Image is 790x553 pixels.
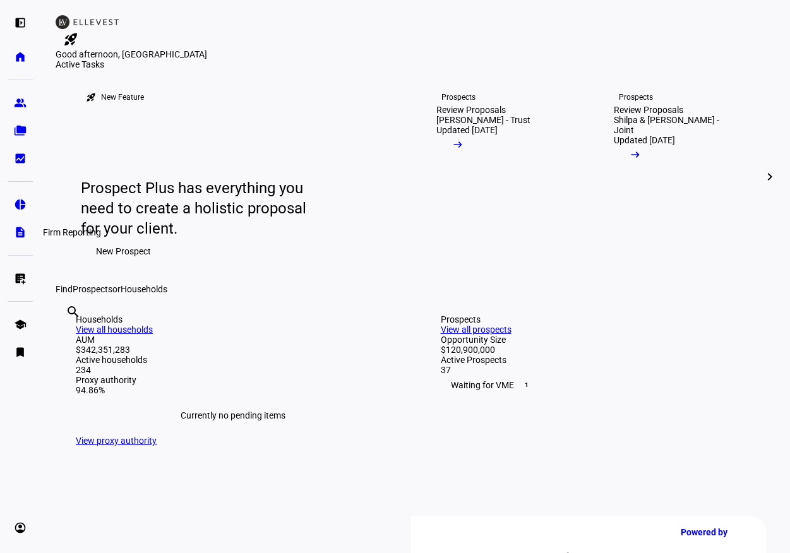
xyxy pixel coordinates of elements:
mat-icon: rocket_launch [63,32,78,47]
span: Households [121,284,167,294]
button: New Prospect [81,239,166,264]
div: Active Tasks [56,59,775,69]
eth-mat-symbol: description [14,226,27,239]
a: View all households [76,324,153,335]
mat-icon: rocket_launch [86,92,96,102]
input: Enter name of prospect or household [66,321,68,336]
a: Powered by [674,520,771,544]
a: ProspectsReview Proposals[PERSON_NAME] - TrustUpdated [DATE] [416,69,584,284]
span: 1 [522,380,532,390]
a: View proxy authority [76,436,157,446]
div: Currently no pending items [76,395,390,436]
span: Prospects [73,284,112,294]
mat-icon: arrow_right_alt [452,138,464,151]
eth-mat-symbol: bookmark [14,346,27,359]
eth-mat-symbol: bid_landscape [14,152,27,165]
div: Prospects [619,92,653,102]
div: Find or [56,284,775,294]
eth-mat-symbol: pie_chart [14,198,27,211]
div: $120,900,000 [441,345,755,355]
div: 234 [76,365,390,375]
eth-mat-symbol: school [14,318,27,331]
a: home [8,44,33,69]
eth-mat-symbol: home [14,51,27,63]
a: group [8,90,33,116]
a: bid_landscape [8,146,33,171]
div: Good afternoon, [GEOGRAPHIC_DATA] [56,49,775,59]
div: Firm Reporting [38,225,106,240]
div: Prospects [441,92,476,102]
a: View all prospects [441,324,512,335]
div: Review Proposals [614,105,683,115]
eth-mat-symbol: list_alt_add [14,272,27,285]
div: AUM [76,335,390,345]
div: Prospects [441,314,755,324]
div: Active households [76,355,390,365]
eth-mat-symbol: group [14,97,27,109]
div: 94.86% [76,385,390,395]
eth-mat-symbol: left_panel_open [14,16,27,29]
div: Prospect Plus has everything you need to create a holistic proposal for your client. [81,178,325,239]
div: Updated [DATE] [436,125,498,135]
div: $342,351,283 [76,345,390,355]
a: folder_copy [8,118,33,143]
div: Opportunity Size [441,335,755,345]
mat-icon: search [66,304,81,319]
span: New Prospect [96,239,151,264]
eth-mat-symbol: folder_copy [14,124,27,137]
div: Waiting for VME [441,375,755,395]
div: [PERSON_NAME] - Trust [436,115,530,125]
div: 37 [441,365,755,375]
div: Proxy authority [76,375,390,385]
mat-icon: arrow_right_alt [629,148,642,161]
a: description [8,220,33,245]
div: Active Prospects [441,355,755,365]
div: New Feature [101,92,144,102]
a: pie_chart [8,192,33,217]
div: Shilpa & [PERSON_NAME] - Joint [614,115,741,135]
div: Households [76,314,390,324]
eth-mat-symbol: account_circle [14,521,27,534]
a: ProspectsReview ProposalsShilpa & [PERSON_NAME] - JointUpdated [DATE] [594,69,761,284]
mat-icon: chevron_right [762,169,777,184]
div: Updated [DATE] [614,135,675,145]
div: Review Proposals [436,105,506,115]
